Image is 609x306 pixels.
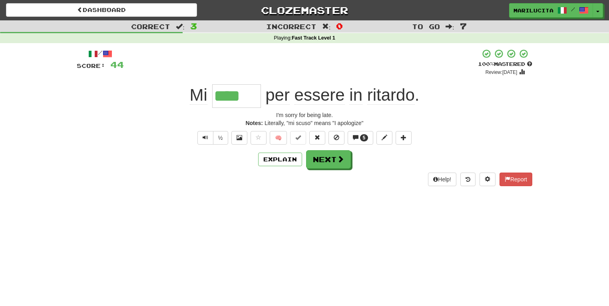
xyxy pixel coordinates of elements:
[77,111,532,119] div: I'm sorry for being late.
[258,153,302,166] button: Explain
[77,62,105,69] span: Score:
[196,131,228,145] div: Text-to-speech controls
[396,131,412,145] button: Add to collection (alt+a)
[460,21,467,31] span: 7
[197,131,213,145] button: Play sentence audio (ctl+space)
[306,150,351,169] button: Next
[509,3,593,18] a: marilucita /
[428,173,456,186] button: Help!
[309,131,325,145] button: Reset to 0% Mastered (alt+r)
[77,119,532,127] div: Literally, "mi scuso" means "I apologize"
[176,23,185,30] span: :
[328,131,344,145] button: Ignore sentence (alt+i)
[265,85,290,105] span: per
[478,61,532,68] div: Mastered
[131,22,170,30] span: Correct
[209,3,400,17] a: Clozemaster
[295,85,345,105] span: essere
[110,60,124,70] span: 44
[251,131,267,145] button: Favorite sentence (alt+f)
[571,6,575,12] span: /
[513,7,553,14] span: marilucita
[486,70,517,75] small: Review: [DATE]
[500,173,532,186] button: Report
[322,23,331,30] span: :
[446,23,454,30] span: :
[348,131,374,145] button: 5
[245,120,263,126] strong: Notes:
[412,22,440,30] span: To go
[363,135,366,141] span: 5
[349,85,362,105] span: in
[190,21,197,31] span: 3
[460,173,476,186] button: Round history (alt+y)
[213,131,228,145] button: ½
[376,131,392,145] button: Edit sentence (alt+d)
[270,131,287,145] button: 🧠
[367,85,415,105] span: ritardo
[292,35,335,41] strong: Fast Track Level 1
[77,49,124,59] div: /
[190,85,207,105] span: Mi
[261,85,420,105] span: .
[336,21,343,31] span: 0
[478,61,494,67] span: 100 %
[6,3,197,17] a: Dashboard
[290,131,306,145] button: Set this sentence to 100% Mastered (alt+m)
[231,131,247,145] button: Show image (alt+x)
[266,22,316,30] span: Incorrect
